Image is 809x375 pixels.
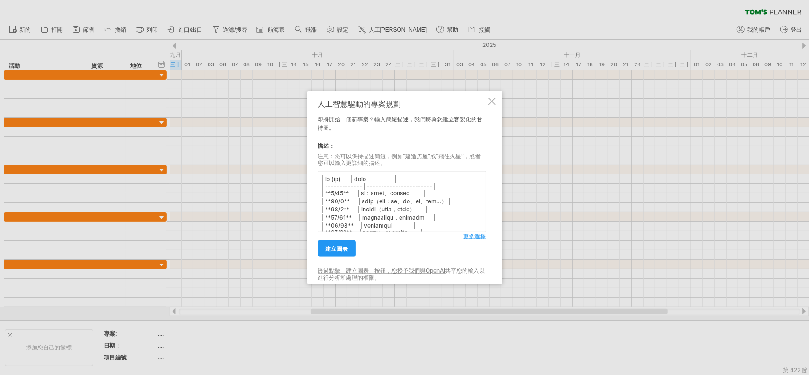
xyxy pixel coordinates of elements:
a: 建立圖表 [318,240,356,257]
font: 以進行分析和處理的權限。 [318,267,485,281]
a: 更多選擇 [464,232,486,241]
font: 描述： [318,142,335,149]
font: 注意：您可以保持描述簡短，例如“建造房屋”或“飛往火星”，或者您可以輸入更詳細的描述。 [318,152,481,166]
font: 更多選擇 [464,233,486,240]
font: 即將開始一個新專案？輸入簡短描述，我們將為您建立客製化的甘特圖。 [318,115,483,131]
font: 共享您的輸入 [445,267,480,274]
font: 建立圖表 [326,245,348,252]
a: 透過點擊「建立圖表」按鈕，您授予我們與OpenAI [318,267,445,274]
font: 人工智慧驅動的專案規劃 [318,99,401,108]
